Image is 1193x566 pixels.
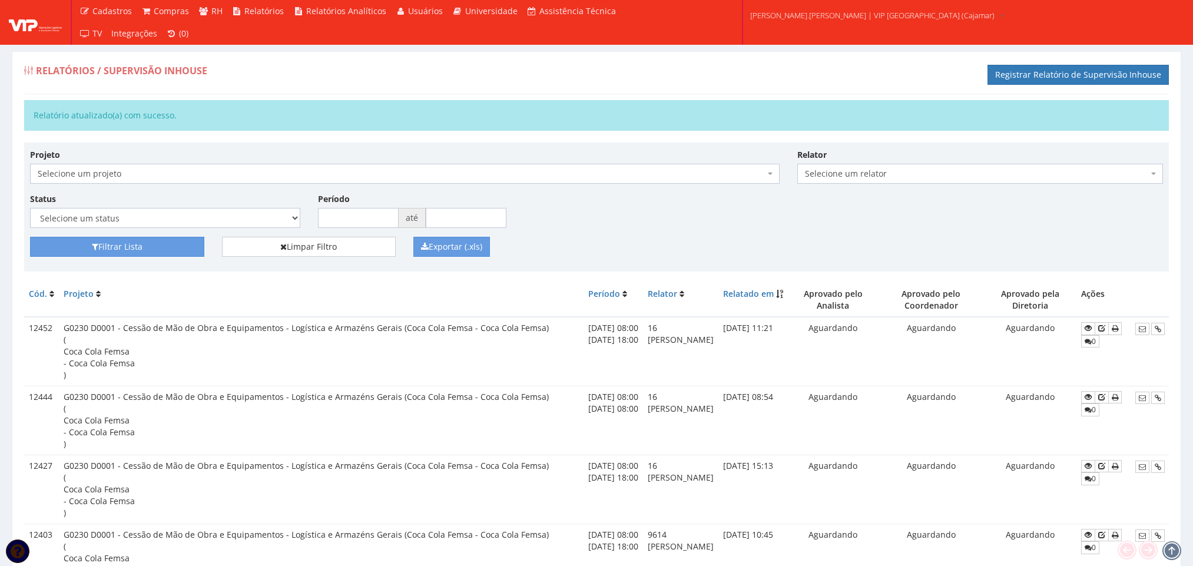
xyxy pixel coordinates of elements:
td: Aguardando [788,386,879,455]
td: 12452 [24,317,59,386]
th: Aprovado pela Diretoria [983,283,1076,317]
button: Enviar E-mail de Teste [1135,323,1149,335]
td: Aguardando [788,317,879,386]
td: [DATE] 11:21 [718,317,788,386]
div: Relatório atualizado(a) com sucesso. [24,100,1169,131]
td: 12427 [24,455,59,524]
td: Aguardando [879,317,983,386]
label: Projeto [30,149,60,161]
th: Aprovado pelo Coordenador [879,283,983,317]
td: 16 [PERSON_NAME] [643,386,718,455]
button: Exportar (.xls) [413,237,490,257]
td: 16 [PERSON_NAME] [643,455,718,524]
td: Aguardando [788,455,879,524]
span: Usuários [408,5,443,16]
td: G0230 D0001 - Cessão de Mão de Obra e Equipamentos - Logística e Armazéns Gerais (Coca Cola Femsa... [59,386,584,455]
td: [DATE] 08:00 [DATE] 08:00 [584,386,643,455]
a: Cód. [29,288,47,299]
label: Período [318,193,350,205]
th: Ações [1076,283,1169,317]
span: Selecione um projeto [38,168,765,180]
span: Relatórios Analíticos [306,5,386,16]
a: Integrações [107,22,162,45]
a: TV [75,22,107,45]
td: 12444 [24,386,59,455]
td: G0230 D0001 - Cessão de Mão de Obra e Equipamentos - Logística e Armazéns Gerais (Coca Cola Femsa... [59,317,584,386]
a: Registrar Relatório de Supervisão Inhouse [987,65,1169,85]
span: Selecione um projeto [30,164,780,184]
label: Status [30,193,56,205]
td: [DATE] 08:00 [DATE] 18:00 [584,317,643,386]
span: (0) [179,28,188,39]
td: Aguardando [983,386,1076,455]
span: TV [92,28,102,39]
span: Selecione um relator [797,164,1163,184]
th: Aprovado pelo Analista [788,283,879,317]
span: Relatórios [244,5,284,16]
td: 16 [PERSON_NAME] [643,317,718,386]
button: Enviar E-mail de Teste [1135,392,1149,404]
td: Aguardando [879,455,983,524]
img: logo [9,14,62,31]
span: Assistência Técnica [539,5,616,16]
a: 0 [1081,541,1099,554]
a: Limpar Filtro [222,237,396,257]
span: RH [211,5,223,16]
a: 0 [1081,335,1099,347]
a: Relator [648,288,677,299]
label: Relator [797,149,827,161]
td: Aguardando [983,317,1076,386]
span: Cadastros [92,5,132,16]
span: Selecione um relator [805,168,1148,180]
span: Compras [154,5,189,16]
span: Universidade [465,5,518,16]
a: Relatado em [723,288,774,299]
td: Aguardando [879,386,983,455]
a: Período [588,288,620,299]
a: Projeto [64,288,94,299]
td: G0230 D0001 - Cessão de Mão de Obra e Equipamentos - Logística e Armazéns Gerais (Coca Cola Femsa... [59,455,584,524]
a: (0) [162,22,194,45]
span: Relatórios / Supervisão Inhouse [36,64,207,77]
span: [PERSON_NAME].[PERSON_NAME] | VIP [GEOGRAPHIC_DATA] (Cajamar) [750,9,995,21]
td: [DATE] 15:13 [718,455,788,524]
a: 0 [1081,472,1099,485]
button: Enviar E-mail de Teste [1135,529,1149,542]
button: Enviar E-mail de Teste [1135,461,1149,473]
td: [DATE] 08:00 [DATE] 18:00 [584,455,643,524]
td: Aguardando [983,455,1076,524]
a: 0 [1081,403,1099,416]
button: Filtrar Lista [30,237,204,257]
span: até [399,208,426,228]
span: Integrações [111,28,157,39]
td: [DATE] 08:54 [718,386,788,455]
